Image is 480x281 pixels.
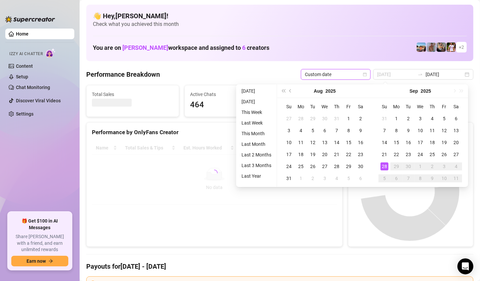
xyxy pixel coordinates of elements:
[414,148,426,160] td: 2025-09-24
[428,127,436,135] div: 11
[307,148,319,160] td: 2025-08-19
[321,150,329,158] div: 20
[283,148,295,160] td: 2025-08-17
[45,48,56,58] img: AI Chatter
[414,137,426,148] td: 2025-09-17
[414,101,426,113] th: We
[285,150,293,158] div: 17
[404,115,412,123] div: 2
[390,125,402,137] td: 2025-09-08
[390,137,402,148] td: 2025-09-15
[309,127,317,135] div: 5
[378,113,390,125] td: 2025-08-31
[438,172,450,184] td: 2025-10-10
[343,113,355,125] td: 2025-08-01
[426,160,438,172] td: 2025-10-02
[440,139,448,146] div: 19
[321,115,329,123] div: 30
[283,160,295,172] td: 2025-08-24
[404,162,412,170] div: 30
[459,44,464,51] span: + 2
[355,160,367,172] td: 2025-08-30
[418,72,423,77] span: swap-right
[378,172,390,184] td: 2025-10-05
[377,71,415,78] input: Start date
[9,51,43,57] span: Izzy AI Chatter
[428,162,436,170] div: 2
[27,258,46,264] span: Earn now
[295,148,307,160] td: 2025-08-18
[378,125,390,137] td: 2025-09-07
[333,162,341,170] div: 28
[343,148,355,160] td: 2025-08-22
[404,127,412,135] div: 9
[402,137,414,148] td: 2025-09-16
[331,172,343,184] td: 2025-09-04
[426,137,438,148] td: 2025-09-18
[357,139,365,146] div: 16
[428,139,436,146] div: 18
[309,174,317,182] div: 2
[345,150,353,158] div: 22
[450,172,462,184] td: 2025-10-11
[404,150,412,158] div: 23
[297,150,305,158] div: 18
[450,113,462,125] td: 2025-09-06
[402,148,414,160] td: 2025-09-23
[357,127,365,135] div: 9
[48,259,53,263] span: arrow-right
[390,148,402,160] td: 2025-09-22
[297,127,305,135] div: 4
[239,130,274,138] li: This Month
[390,160,402,172] td: 2025-09-29
[93,44,269,51] h1: You are on workspace and assigned to creators
[239,98,274,106] li: [DATE]
[325,84,336,98] button: Choose a year
[355,113,367,125] td: 2025-08-02
[390,113,402,125] td: 2025-09-01
[283,101,295,113] th: Su
[333,150,341,158] div: 21
[392,139,400,146] div: 15
[16,98,61,103] a: Discover Viral Videos
[283,125,295,137] td: 2025-08-03
[345,139,353,146] div: 15
[438,113,450,125] td: 2025-09-05
[355,137,367,148] td: 2025-08-16
[190,99,272,111] span: 464
[450,125,462,137] td: 2025-09-13
[285,174,293,182] div: 31
[16,31,29,37] a: Home
[287,84,294,98] button: Previous month (PageUp)
[321,162,329,170] div: 27
[392,174,400,182] div: 6
[239,172,274,180] li: Last Year
[309,150,317,158] div: 19
[452,174,460,182] div: 11
[416,127,424,135] div: 10
[437,43,446,52] img: George
[450,137,462,148] td: 2025-09-20
[404,174,412,182] div: 7
[319,101,331,113] th: We
[319,125,331,137] td: 2025-08-06
[331,113,343,125] td: 2025-07-31
[438,160,450,172] td: 2025-10-03
[392,150,400,158] div: 22
[355,148,367,160] td: 2025-08-23
[93,21,467,28] span: Check what you achieved this month
[357,115,365,123] div: 2
[319,137,331,148] td: 2025-08-13
[343,172,355,184] td: 2025-09-05
[416,162,424,170] div: 1
[428,174,436,182] div: 9
[11,256,68,266] button: Earn nowarrow-right
[16,85,50,90] a: Chat Monitoring
[321,127,329,135] div: 6
[438,125,450,137] td: 2025-09-12
[239,151,274,159] li: Last 2 Months
[357,150,365,158] div: 23
[211,170,218,176] span: loading
[331,137,343,148] td: 2025-08-14
[321,139,329,146] div: 13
